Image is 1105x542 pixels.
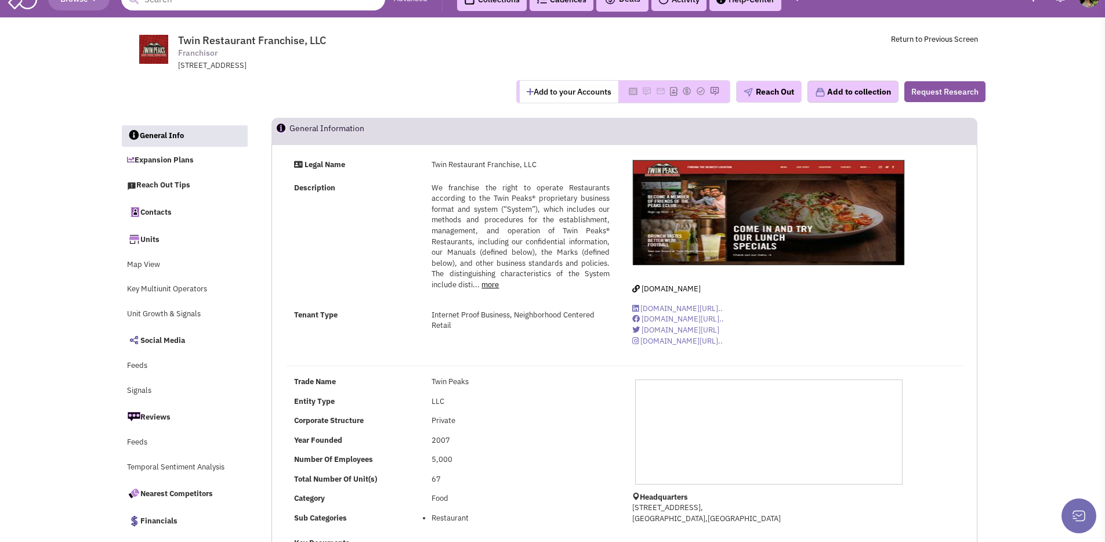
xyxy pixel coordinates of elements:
[736,81,802,103] button: Reach Out
[633,160,904,265] img: Twin Restaurant Franchise, LLC
[294,377,336,386] b: Trade Name
[642,86,651,96] img: Please add to your accounts
[432,513,609,524] li: Restaurant
[121,457,248,479] a: Temporal Sentiment Analysis
[294,396,335,406] b: Entity Type
[424,454,617,465] div: 5,000
[294,513,347,523] b: Sub Categories
[289,118,364,144] h2: General Information
[891,34,978,44] a: Return to Previous Screen
[432,183,609,290] span: We franchise the right to operate Restaurants according to the Twin Peaks® proprietary business f...
[640,336,723,346] span: [DOMAIN_NAME][URL]..
[121,432,248,454] a: Feeds
[520,81,618,103] button: Add to your Accounts
[642,284,701,294] span: [DOMAIN_NAME]
[121,328,248,352] a: Social Media
[682,86,691,96] img: Please add to your accounts
[121,303,248,326] a: Unit Growth & Signals
[121,404,248,429] a: Reviews
[632,303,723,313] a: [DOMAIN_NAME][URL]..
[121,508,248,533] a: Financials
[121,279,248,301] a: Key Multiunit Operators
[128,35,180,64] img: www.twinpeaksrestaurant.com
[121,175,248,197] a: Reach Out Tips
[632,336,723,346] a: [DOMAIN_NAME][URL]..
[632,284,701,294] a: [DOMAIN_NAME]
[294,435,342,445] b: Year Founded
[178,60,481,71] div: [STREET_ADDRESS]
[121,355,248,377] a: Feeds
[294,474,377,484] b: Total Number Of Unit(s)
[424,377,617,388] div: Twin Peaks
[815,87,825,97] img: icon-collection-lavender.png
[904,81,986,102] button: Request Research
[632,325,719,335] a: [DOMAIN_NAME][URL]
[656,86,665,96] img: Please add to your accounts
[178,34,326,47] span: Twin Restaurant Franchise, LLC
[305,160,345,169] strong: Legal Name
[294,183,335,193] strong: Description
[121,380,248,402] a: Signals
[481,280,499,290] a: more
[424,310,617,331] div: Internet Proof Business, Neighborhood Centered Retail
[294,310,338,320] strong: Tenant Type
[122,125,248,147] a: General Info
[632,503,905,524] p: [STREET_ADDRESS], [GEOGRAPHIC_DATA],[GEOGRAPHIC_DATA]
[642,314,724,324] span: [DOMAIN_NAME][URL]..
[424,493,617,504] div: Food
[121,254,248,276] a: Map View
[640,303,723,313] span: [DOMAIN_NAME][URL]..
[640,492,688,502] b: Headquarters
[424,160,617,171] div: Twin Restaurant Franchise, LLC
[294,415,364,425] b: Corporate Structure
[178,47,218,59] span: Franchisor
[710,86,719,96] img: Please add to your accounts
[121,481,248,505] a: Nearest Competitors
[424,415,617,427] div: Private
[632,314,724,324] a: [DOMAIN_NAME][URL]..
[696,86,705,96] img: Please add to your accounts
[294,454,373,464] b: Number Of Employees
[807,81,899,103] button: Add to collection
[424,396,617,407] div: LLC
[744,88,753,97] img: plane.png
[424,474,617,485] div: 67
[294,493,325,503] b: Category
[121,150,248,172] a: Expansion Plans
[642,325,719,335] span: [DOMAIN_NAME][URL]
[121,227,248,251] a: Units
[121,200,248,224] a: Contacts
[424,435,617,446] div: 2007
